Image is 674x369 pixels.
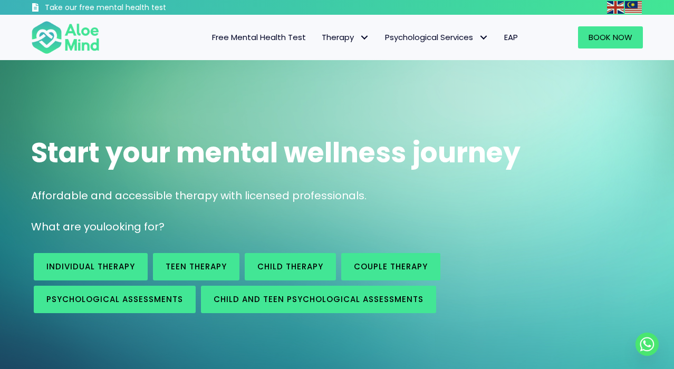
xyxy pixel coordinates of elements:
[496,26,526,48] a: EAP
[166,261,227,272] span: Teen Therapy
[589,32,632,43] span: Book Now
[34,286,196,313] a: Psychological assessments
[45,3,223,13] h3: Take our free mental health test
[103,219,165,234] span: looking for?
[476,30,491,45] span: Psychological Services: submenu
[625,1,643,13] a: Malay
[46,294,183,305] span: Psychological assessments
[201,286,436,313] a: Child and Teen Psychological assessments
[214,294,423,305] span: Child and Teen Psychological assessments
[578,26,643,48] a: Book Now
[31,3,223,15] a: Take our free mental health test
[636,333,659,356] a: Whatsapp
[113,26,526,48] nav: Menu
[625,1,642,14] img: ms
[46,261,135,272] span: Individual therapy
[357,30,372,45] span: Therapy: submenu
[504,32,518,43] span: EAP
[377,26,496,48] a: Psychological ServicesPsychological Services: submenu
[245,253,336,280] a: Child Therapy
[204,26,314,48] a: Free Mental Health Test
[607,1,625,13] a: English
[257,261,323,272] span: Child Therapy
[153,253,239,280] a: Teen Therapy
[385,32,488,43] span: Psychological Services
[341,253,440,280] a: Couple therapy
[322,32,369,43] span: Therapy
[354,261,428,272] span: Couple therapy
[31,188,643,203] p: Affordable and accessible therapy with licensed professionals.
[34,253,148,280] a: Individual therapy
[31,20,100,55] img: Aloe mind Logo
[314,26,377,48] a: TherapyTherapy: submenu
[31,219,103,234] span: What are you
[607,1,624,14] img: en
[31,133,521,172] span: Start your mental wellness journey
[212,32,306,43] span: Free Mental Health Test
